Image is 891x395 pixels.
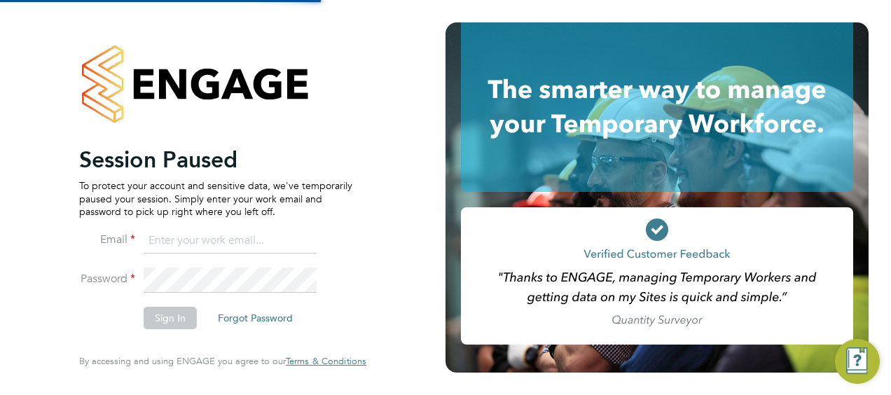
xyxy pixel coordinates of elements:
p: To protect your account and sensitive data, we've temporarily paused your session. Simply enter y... [79,179,352,218]
button: Forgot Password [207,307,304,329]
button: Engage Resource Center [835,339,880,384]
label: Password [79,272,135,286]
span: Terms & Conditions [286,355,366,367]
button: Sign In [144,307,197,329]
input: Enter your work email... [144,228,317,254]
h2: Session Paused [79,146,352,174]
a: Terms & Conditions [286,356,366,367]
span: By accessing and using ENGAGE you agree to our [79,355,366,367]
label: Email [79,233,135,247]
